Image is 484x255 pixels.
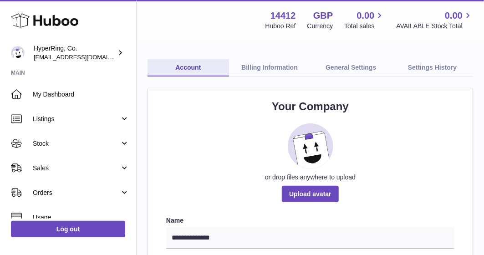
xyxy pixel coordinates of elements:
span: My Dashboard [33,90,129,99]
a: Account [148,59,229,76]
a: Log out [11,221,125,237]
h2: Your Company [166,99,454,114]
a: General Settings [311,59,392,76]
span: AVAILABLE Stock Total [396,22,473,31]
strong: GBP [313,10,333,22]
span: Listings [33,115,120,123]
a: Settings History [392,59,473,76]
div: HyperRing, Co. [34,44,116,61]
div: or drop files anywhere to upload [166,173,454,182]
span: Usage [33,213,129,222]
a: 0.00 Total sales [344,10,385,31]
label: Name [166,216,454,225]
span: Stock [33,139,120,148]
span: Total sales [344,22,385,31]
a: 0.00 AVAILABLE Stock Total [396,10,473,31]
span: 0.00 [357,10,375,22]
strong: 14412 [270,10,296,22]
a: Billing Information [229,59,311,76]
span: 0.00 [445,10,463,22]
img: placeholder_image.svg [288,123,333,169]
span: Upload avatar [282,186,339,202]
div: Huboo Ref [265,22,296,31]
img: joy@hyperring.co [11,46,25,60]
div: Currency [307,22,333,31]
span: Sales [33,164,120,173]
span: Orders [33,189,120,197]
span: [EMAIL_ADDRESS][DOMAIN_NAME] [34,53,134,61]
